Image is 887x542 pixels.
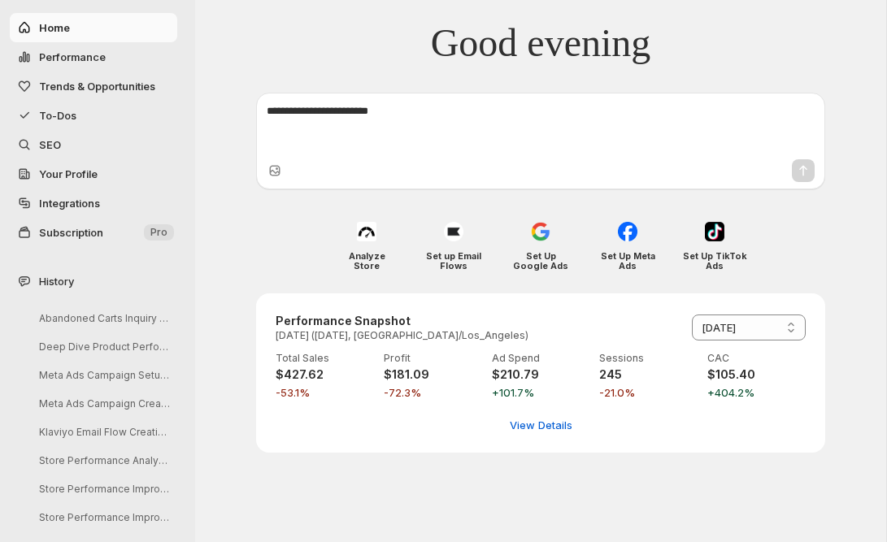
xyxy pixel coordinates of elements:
[10,130,177,159] a: SEO
[26,306,180,331] button: Abandoned Carts Inquiry for [DATE]
[707,366,806,383] h4: $105.40
[26,448,180,473] button: Store Performance Analysis and Suggestions
[707,352,806,365] p: CAC
[26,334,180,359] button: Deep Dive Product Performance Analysis
[683,251,747,271] h4: Set Up TikTok Ads
[422,251,486,271] h4: Set up Email Flows
[10,101,177,130] button: To-Dos
[705,222,724,241] img: Set Up TikTok Ads icon
[10,42,177,72] button: Performance
[618,222,637,241] img: Set Up Meta Ads icon
[10,159,177,189] a: Your Profile
[444,222,463,241] img: Set up Email Flows icon
[431,20,651,67] span: Good evening
[39,80,155,93] span: Trends & Opportunities
[276,352,374,365] p: Total Sales
[10,218,177,247] button: Subscription
[384,366,482,383] h4: $181.09
[39,138,61,151] span: SEO
[357,222,376,241] img: Analyze Store icon
[10,189,177,218] a: Integrations
[10,72,177,101] button: Trends & Opportunities
[599,384,698,401] span: -21.0%
[276,366,374,383] h4: $427.62
[531,222,550,241] img: Set Up Google Ads icon
[39,273,74,289] span: History
[510,417,572,433] span: View Details
[26,505,180,530] button: Store Performance Improvement Analysis
[39,197,100,210] span: Integrations
[26,476,180,501] button: Store Performance Improvement Analysis Steps
[150,226,167,239] span: Pro
[596,251,660,271] h4: Set Up Meta Ads
[500,412,582,438] button: View detailed performance
[492,384,590,401] span: +101.7%
[10,13,177,42] button: Home
[492,366,590,383] h4: $210.79
[39,109,76,122] span: To-Dos
[335,251,399,271] h4: Analyze Store
[707,384,806,401] span: +404.2%
[276,384,374,401] span: -53.1%
[26,391,180,416] button: Meta Ads Campaign Creation Guide
[276,313,528,329] h3: Performance Snapshot
[39,50,106,63] span: Performance
[492,352,590,365] p: Ad Spend
[267,163,283,179] button: Upload image
[384,384,482,401] span: -72.3%
[26,419,180,444] button: Klaviyo Email Flow Creation Guide
[384,352,482,365] p: Profit
[599,366,698,383] h4: 245
[39,167,98,180] span: Your Profile
[599,352,698,365] p: Sessions
[509,251,573,271] h4: Set Up Google Ads
[26,362,180,388] button: Meta Ads Campaign Setup Instructions
[39,21,70,34] span: Home
[39,226,103,239] span: Subscription
[276,329,528,342] p: [DATE] ([DATE], [GEOGRAPHIC_DATA]/Los_Angeles)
